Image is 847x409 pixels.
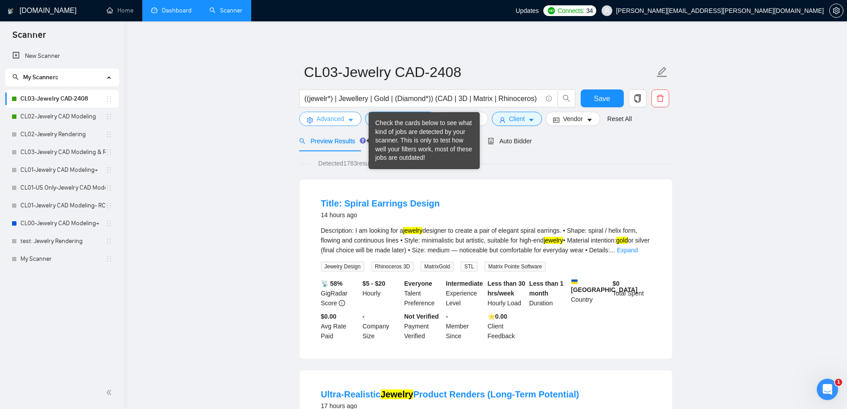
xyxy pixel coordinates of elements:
[613,280,620,287] b: $ 0
[20,250,105,268] a: My Scanner
[516,7,539,14] span: Updates
[359,137,367,145] div: Tooltip anchor
[20,90,105,108] a: CL03-Jewelry CAD-2408
[616,237,628,244] mark: gold
[105,202,112,209] span: holder
[446,280,483,287] b: Intermediate
[299,138,305,144] span: search
[20,126,105,143] a: CL02-Jewelry Rendering
[528,117,534,123] span: caret-down
[571,279,638,293] b: [GEOGRAPHIC_DATA]
[105,113,112,120] span: holder
[546,96,552,101] span: info-circle
[488,280,526,297] b: Less than 30 hrs/week
[20,161,105,179] a: CL01-Jewelry CAD Modeling+
[486,279,528,308] div: Hourly Load
[421,262,454,271] span: MatrixGold
[20,232,105,250] a: test: Jewelry Rendering
[321,210,440,220] div: 14 hours ago
[404,280,432,287] b: Everyone
[299,112,361,126] button: settingAdvancedcaret-down
[321,280,343,287] b: 📡 58%
[362,313,365,320] b: -
[5,28,53,47] span: Scanner
[5,90,119,108] li: CL03-Jewelry CAD-2408
[304,61,654,83] input: Scanner name...
[563,114,582,124] span: Vendor
[629,89,646,107] button: copy
[5,47,119,65] li: New Scanner
[12,74,19,80] span: search
[381,389,413,399] mark: Jewelry
[362,280,385,287] b: $5 - $20
[586,6,593,16] span: 34
[446,313,448,320] b: -
[105,166,112,174] span: holder
[365,112,437,126] button: barsJob Categorycaret-down
[5,126,119,143] li: CL02-Jewelry Rendering
[5,143,119,161] li: CL03-Jewelry CAD Modeling & Rendering
[105,131,112,138] span: holder
[20,108,105,126] a: CL02-Jewelry CAD Modeling
[299,138,363,145] span: Preview Results
[321,389,579,399] a: Ultra-RealisticJewelryProduct Renders (Long-Term Potential)
[105,95,112,102] span: holder
[321,262,364,271] span: Jewelry Design
[829,4,843,18] button: setting
[105,149,112,156] span: holder
[830,7,843,14] span: setting
[403,227,423,234] mark: jewelry
[488,138,494,144] span: robot
[348,117,354,123] span: caret-down
[361,279,402,308] div: Hourly
[305,93,542,104] input: Search Freelance Jobs...
[5,215,119,232] li: CL00-Jewelry CAD Modeling+
[105,220,112,227] span: holder
[486,312,528,341] div: Client Feedback
[444,312,486,341] div: Member Since
[817,379,838,400] iframe: Intercom live chat
[499,117,506,123] span: user
[651,89,669,107] button: delete
[12,47,112,65] a: New Scanner
[361,312,402,341] div: Company Size
[20,197,105,215] a: CL01-Jewelry CAD Modeling- RCH01
[529,280,563,297] b: Less than 1 month
[548,7,555,14] img: upwork-logo.png
[607,114,632,124] a: Reset All
[105,184,112,191] span: holder
[106,388,115,397] span: double-left
[20,143,105,161] a: CL03-Jewelry CAD Modeling & Rendering
[319,312,361,341] div: Avg Rate Paid
[8,4,14,18] img: logo
[569,279,611,308] div: Country
[461,262,478,271] span: STL
[611,279,653,308] div: Total Spent
[209,7,242,14] a: searchScanner
[835,379,842,386] span: 1
[488,138,532,145] span: Auto Bidder
[23,73,58,81] span: My Scanners
[319,279,361,308] div: GigRadar Score
[5,232,119,250] li: test: Jewelry Rendering
[553,117,559,123] span: idcard
[594,93,610,104] span: Save
[12,73,58,81] span: My Scanners
[151,7,192,14] a: dashboardDashboard
[105,255,112,263] span: holder
[546,112,600,126] button: idcardVendorcaret-down
[610,247,615,254] span: ...
[404,313,439,320] b: Not Verified
[5,179,119,197] li: CL01-US Only-Jewelry CAD Modeling+
[629,94,646,102] span: copy
[20,215,105,232] a: CL00-Jewelry CAD Modeling+
[558,89,575,107] button: search
[105,238,112,245] span: holder
[829,7,843,14] a: setting
[5,250,119,268] li: My Scanner
[5,197,119,215] li: CL01-Jewelry CAD Modeling- RCH01
[307,117,313,123] span: setting
[604,8,610,14] span: user
[509,114,525,124] span: Client
[488,313,507,320] b: ⭐️ 0.00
